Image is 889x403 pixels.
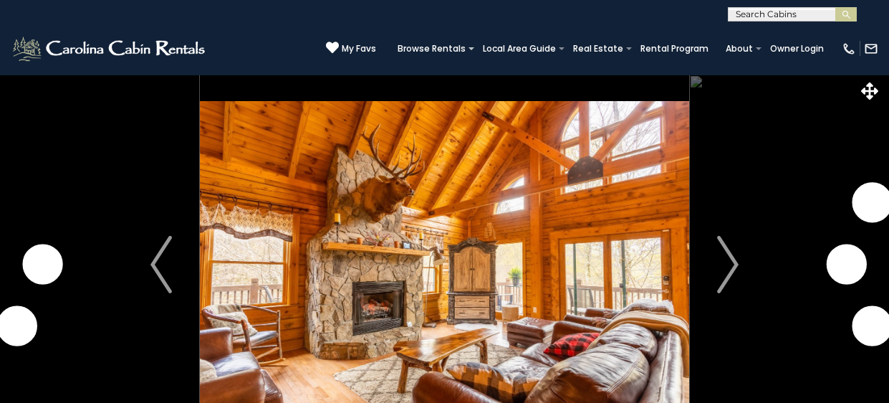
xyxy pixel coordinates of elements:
[717,236,739,293] img: arrow
[342,42,376,55] span: My Favs
[864,42,878,56] img: mail-regular-white.png
[326,41,376,56] a: My Favs
[763,39,831,59] a: Owner Login
[719,39,760,59] a: About
[390,39,473,59] a: Browse Rentals
[842,42,856,56] img: phone-regular-white.png
[566,39,630,59] a: Real Estate
[633,39,716,59] a: Rental Program
[11,34,209,63] img: White-1-2.png
[476,39,563,59] a: Local Area Guide
[150,236,172,293] img: arrow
